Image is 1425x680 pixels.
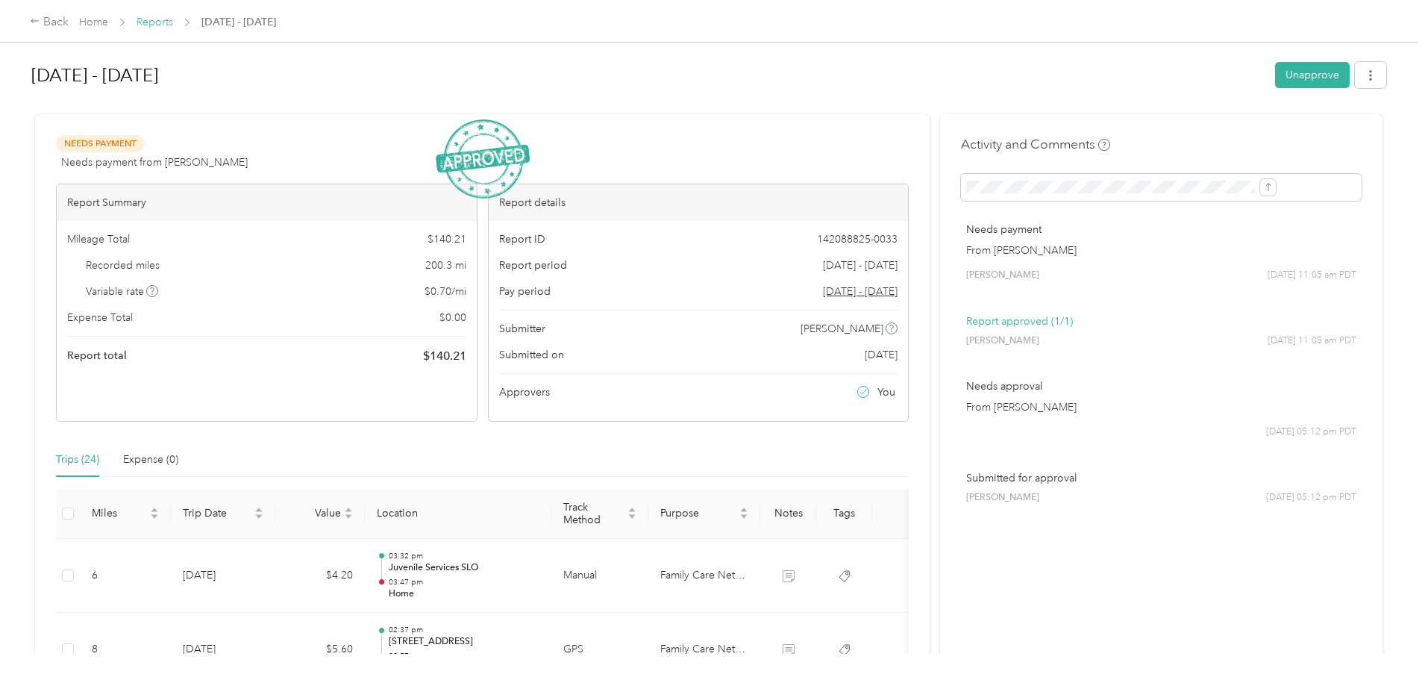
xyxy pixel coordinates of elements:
[80,489,171,539] th: Miles
[67,348,127,364] span: Report total
[436,119,530,199] img: ApprovedStamp
[389,651,539,661] p: 02:57 pm
[627,512,636,521] span: caret-down
[499,284,551,299] span: Pay period
[966,334,1039,348] span: [PERSON_NAME]
[425,258,466,273] span: 200.3 mi
[877,384,895,400] span: You
[150,512,159,521] span: caret-down
[61,155,248,170] span: Needs payment from [PERSON_NAME]
[817,231,898,247] span: 142088825-0033
[499,384,550,400] span: Approvers
[183,507,251,520] span: Trip Date
[439,310,466,325] span: $ 0.00
[499,258,567,273] span: Report period
[499,321,545,337] span: Submitter
[254,505,263,514] span: caret-up
[1268,269,1356,282] span: [DATE] 11:05 am PDT
[551,489,648,539] th: Track Method
[80,539,171,614] td: 6
[823,258,898,273] span: [DATE] - [DATE]
[425,284,466,299] span: $ 0.70 / mi
[648,489,760,539] th: Purpose
[171,489,275,539] th: Trip Date
[961,135,1110,154] h4: Activity and Comments
[365,489,551,539] th: Location
[57,184,477,221] div: Report Summary
[56,135,144,152] span: Needs Payment
[287,507,341,520] span: Value
[67,310,133,325] span: Expense Total
[499,347,564,363] span: Submitted on
[344,505,353,514] span: caret-up
[551,539,648,614] td: Manual
[171,539,275,614] td: [DATE]
[423,347,466,365] span: $ 140.21
[56,452,99,468] div: Trips (24)
[389,625,539,635] p: 02:37 pm
[865,347,898,363] span: [DATE]
[344,512,353,521] span: caret-down
[389,551,539,561] p: 03:32 pm
[739,505,748,514] span: caret-up
[739,512,748,521] span: caret-down
[499,231,545,247] span: Report ID
[563,501,624,526] span: Track Method
[801,321,883,337] span: [PERSON_NAME]
[92,507,147,520] span: Miles
[966,470,1356,486] p: Submitted for approval
[760,489,816,539] th: Notes
[1266,491,1356,505] span: [DATE] 05:12 pm PDT
[79,16,108,28] a: Home
[648,539,760,614] td: Family Care Network
[30,13,69,31] div: Back
[150,505,159,514] span: caret-up
[1275,62,1350,88] button: Unapprove
[275,489,365,539] th: Value
[1341,596,1425,680] iframe: Everlance-gr Chat Button Frame
[660,507,736,520] span: Purpose
[1268,334,1356,348] span: [DATE] 11:05 am PDT
[254,512,263,521] span: caret-down
[966,269,1039,282] span: [PERSON_NAME]
[86,258,160,273] span: Recorded miles
[816,489,872,539] th: Tags
[137,16,173,28] a: Reports
[823,284,898,299] span: Go to pay period
[389,587,539,601] p: Home
[966,378,1356,394] p: Needs approval
[427,231,466,247] span: $ 140.21
[966,243,1356,258] p: From [PERSON_NAME]
[1266,425,1356,439] span: [DATE] 05:12 pm PDT
[389,561,539,575] p: Juvenile Services SLO
[67,231,130,247] span: Mileage Total
[201,14,276,30] span: [DATE] - [DATE]
[389,577,539,587] p: 03:47 pm
[31,57,1265,93] h1: Aug 18 - 31, 2025
[123,452,178,468] div: Expense (0)
[389,635,539,649] p: [STREET_ADDRESS]
[966,222,1356,237] p: Needs payment
[966,314,1356,329] p: Report approved (1/1)
[275,539,365,614] td: $4.20
[489,184,909,221] div: Report details
[966,491,1039,505] span: [PERSON_NAME]
[966,399,1356,415] p: From [PERSON_NAME]
[627,505,636,514] span: caret-up
[86,284,159,299] span: Variable rate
